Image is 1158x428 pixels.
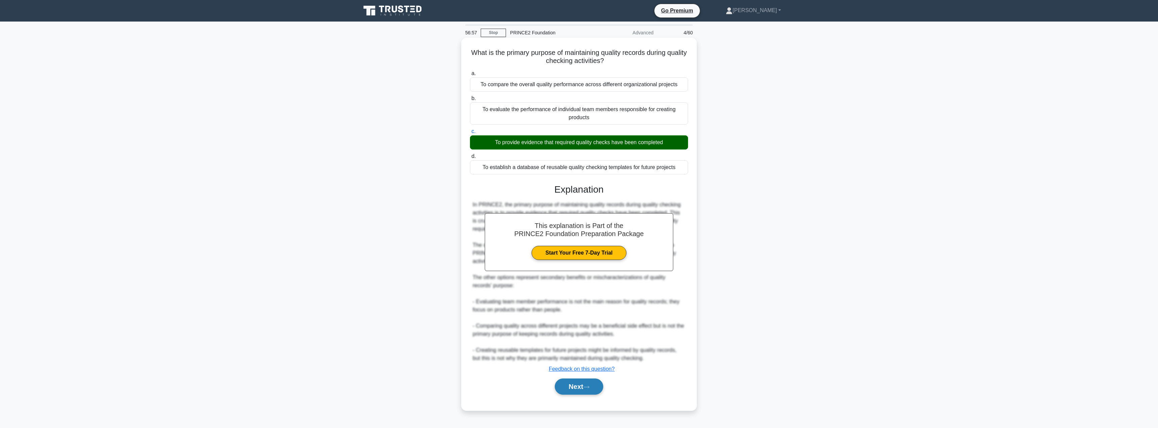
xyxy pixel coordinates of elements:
[474,184,684,195] h3: Explanation
[599,26,657,39] div: Advanced
[710,4,797,17] a: [PERSON_NAME]
[471,128,475,134] span: c.
[657,6,697,15] a: Go Premium
[470,102,688,125] div: To evaluate the performance of individual team members responsible for creating products
[471,70,476,76] span: a.
[657,26,697,39] div: 4/60
[555,378,603,395] button: Next
[470,160,688,174] div: To establish a database of reusable quality checking templates for future projects
[469,48,689,65] h5: What is the primary purpose of maintaining quality records during quality checking activities?
[471,95,476,101] span: b.
[471,153,476,159] span: d.
[532,246,626,260] a: Start Your Free 7-Day Trial
[473,201,685,362] div: In PRINCE2, the primary purpose of maintaining quality records during quality checking activities...
[461,26,481,39] div: 56:57
[470,77,688,92] div: To compare the overall quality performance across different organizational projects
[481,29,506,37] a: Stop
[549,366,615,372] a: Feedback on this question?
[470,135,688,150] div: To provide evidence that required quality checks have been completed
[506,26,599,39] div: PRINCE2 Foundation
